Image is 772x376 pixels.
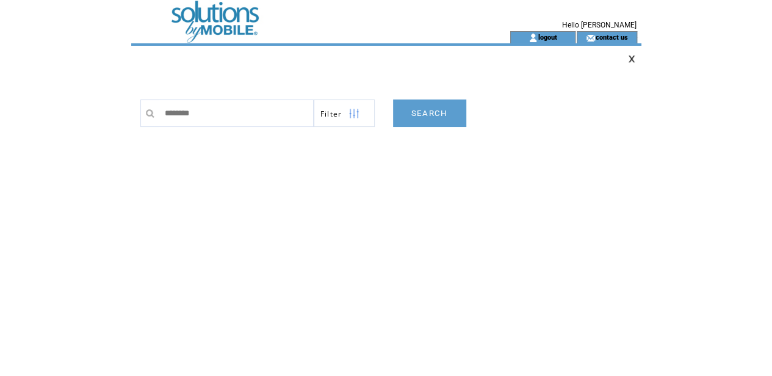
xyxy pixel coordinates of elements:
[528,33,538,43] img: account_icon.gif
[393,99,466,127] a: SEARCH
[586,33,595,43] img: contact_us_icon.gif
[538,33,557,41] a: logout
[314,99,375,127] a: Filter
[595,33,627,41] a: contact us
[562,21,637,29] span: Hello [PERSON_NAME]
[320,109,342,119] span: Show filters
[348,100,359,128] img: filters.png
